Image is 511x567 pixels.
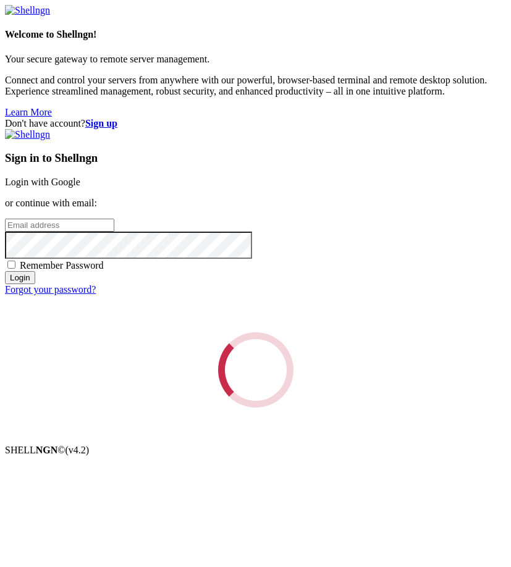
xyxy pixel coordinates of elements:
a: Forgot your password? [5,284,96,295]
input: Remember Password [7,261,15,269]
a: Learn More [5,107,52,117]
h3: Sign in to Shellngn [5,151,506,165]
span: Remember Password [20,260,104,271]
img: Shellngn [5,129,50,140]
span: 4.2.0 [65,445,90,455]
div: Loading... [218,332,294,408]
img: Shellngn [5,5,50,16]
b: NGN [36,445,58,455]
span: SHELL © [5,445,89,455]
p: Your secure gateway to remote server management. [5,54,506,65]
a: Login with Google [5,177,80,187]
p: or continue with email: [5,198,506,209]
h4: Welcome to Shellngn! [5,29,506,40]
input: Login [5,271,35,284]
div: Don't have account? [5,118,506,129]
a: Sign up [85,118,117,128]
p: Connect and control your servers from anywhere with our powerful, browser-based terminal and remo... [5,75,506,97]
input: Email address [5,219,114,232]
